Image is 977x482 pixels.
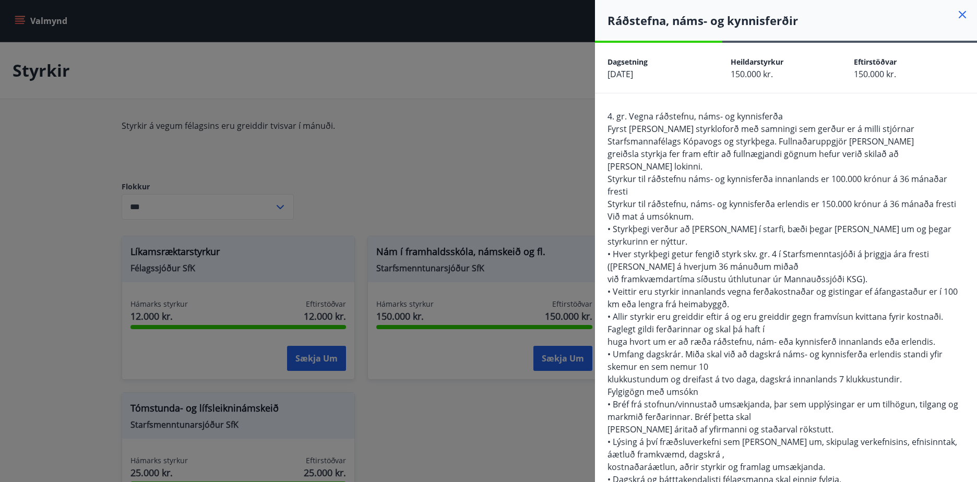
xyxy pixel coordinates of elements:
h4: Ráðstefna, náms- og kynnisferðir [607,13,977,28]
span: [DATE] [607,68,633,80]
span: • Hver styrkþegi getur fengið styrk skv. gr. 4 í Starfsmenntasjóði á þriggja ára fresti ([PERSON_... [607,248,929,272]
span: 150.000 kr. [731,68,773,80]
span: klukkustundum og dreifast á tvo daga, dagskrá innanlands 7 klukkustundir. [607,373,902,385]
span: Við mat á umsóknum. [607,211,694,222]
span: Dagsetning [607,57,648,67]
span: Styrkur til ráðstefnu náms- og kynnisferða innanlands er 100.000 krónur á 36 mánaðar fresti [607,173,947,197]
span: • Lýsing á því fræðsluverkefni sem [PERSON_NAME] um, skipulag verkefnisins, efnisinntak, áætluð f... [607,436,957,460]
span: 4. gr. Vegna ráðstefnu, náms- og kynnisferða [607,111,783,122]
span: • Styrkþegi verður að [PERSON_NAME] í starfi, bæði þegar [PERSON_NAME] um og þegar styrkurinn er ... [607,223,951,247]
span: 150.000 kr. [854,68,896,80]
span: greiðsla styrkja fer fram eftir að fullnægjandi gögnum hefur verið skilað að [PERSON_NAME] lokinni. [607,148,899,172]
span: • Allir styrkir eru greiddir eftir á og eru greiddir gegn framvísun kvittana fyrir kostnaði. Fagl... [607,311,943,335]
span: • Veittir eru styrkir innanlands vegna ferðakostnaðar og gistingar ef áfangastaður er í 100 km eð... [607,286,958,310]
span: Eftirstöðvar [854,57,897,67]
span: Fylgigögn með umsókn [607,386,698,397]
span: huga hvort um er að ræða ráðstefnu, nám- eða kynnisferð innanlands eða erlendis. [607,336,935,347]
span: Styrkur til ráðstefnu, náms- og kynnisferða erlendis er 150.000 krónur á 36 mánaða fresti [607,198,956,210]
span: Fyrst [PERSON_NAME] styrkloforð með samningi sem gerður er á milli stjórnar Starfsmannafélags Kóp... [607,123,914,147]
span: Heildarstyrkur [731,57,783,67]
span: við framkvæmdartíma síðustu úthlutunar úr Mannauðssjóði KSG). [607,273,867,285]
span: • Umfang dagskrár. Miða skal við að dagskrá náms- og kynnisferða erlendis standi yfir skemur en s... [607,348,943,372]
span: [PERSON_NAME] áritað af yfirmanni og staðarval rökstutt. [607,424,833,435]
span: • Bréf frá stofnun/vinnustað umsækjanda, þar sem upplýsingar er um tilhögun, tilgang og markmið f... [607,399,958,423]
span: kostnaðaráætlun, aðrir styrkir og framlag umsækjanda. [607,461,825,473]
